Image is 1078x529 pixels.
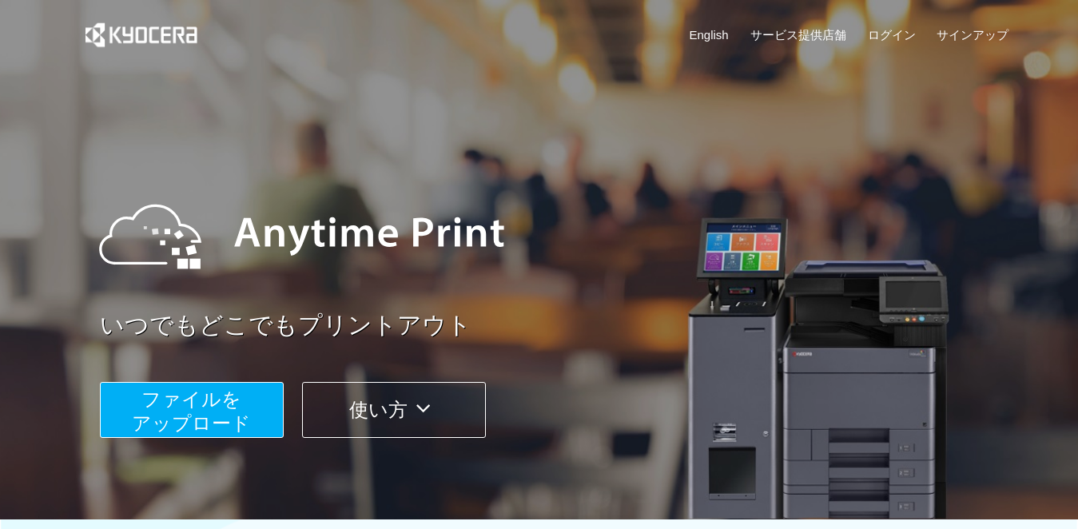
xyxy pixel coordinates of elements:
[868,26,916,43] a: ログイン
[690,26,729,43] a: English
[750,26,846,43] a: サービス提供店舗
[100,382,284,438] button: ファイルを​​アップロード
[132,388,251,434] span: ファイルを ​​アップロード
[302,382,486,438] button: 使い方
[937,26,1008,43] a: サインアップ
[100,308,1019,343] a: いつでもどこでもプリントアウト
